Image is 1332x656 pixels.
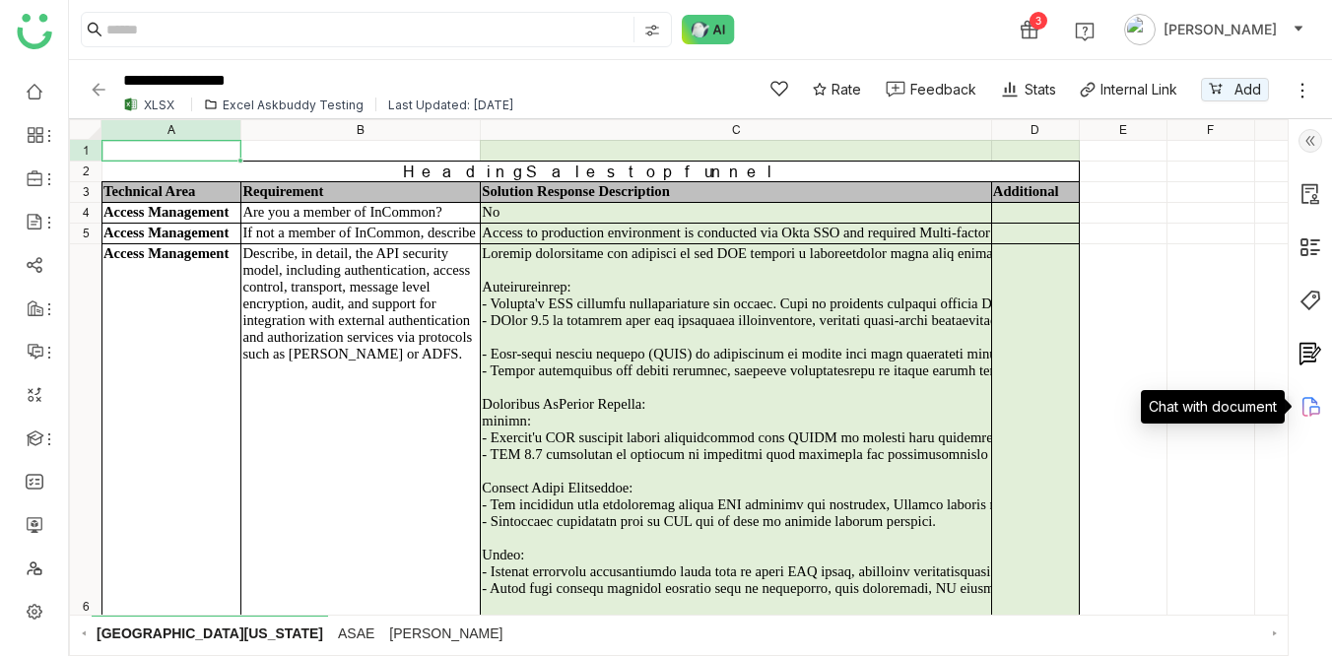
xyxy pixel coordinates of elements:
div: Internal Link [1100,79,1177,99]
img: stats.svg [1000,80,1020,99]
img: xlsx.svg [123,97,139,112]
img: feedback-1.svg [886,81,905,98]
span: Central Michigan University [92,616,328,650]
span: T Rowe Price [384,616,507,650]
span: Add [1234,79,1261,100]
div: Feedback [910,79,976,99]
span: Rate [832,79,861,99]
span: ASAE [333,616,379,650]
img: avatar [1124,14,1156,45]
img: ask-buddy-normal.svg [682,15,735,44]
img: help.svg [1075,22,1095,41]
img: search-type.svg [644,23,660,38]
div: Last Updated: [DATE] [388,98,514,112]
img: back [89,80,108,99]
div: Stats [1000,79,1056,99]
button: Add [1201,78,1269,101]
div: 3 [1030,12,1047,30]
div: Chat with document [1141,390,1285,424]
img: folder.svg [204,98,218,111]
span: [PERSON_NAME] [1164,19,1277,40]
div: Excel Askbuddy Testing [223,98,364,112]
img: logo [17,14,52,49]
div: XLSX [144,98,174,112]
button: [PERSON_NAME] [1120,14,1308,45]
